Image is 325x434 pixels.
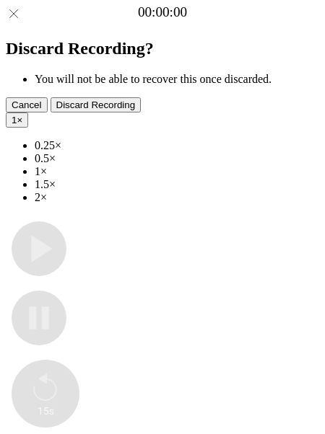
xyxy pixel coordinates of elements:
li: 2× [35,191,319,204]
li: 0.25× [35,139,319,152]
li: 0.5× [35,152,319,165]
li: 1× [35,165,319,178]
li: You will not be able to recover this once discarded. [35,73,319,86]
button: Cancel [6,97,48,112]
h2: Discard Recording? [6,39,319,58]
button: 1× [6,112,28,128]
li: 1.5× [35,178,319,191]
a: 00:00:00 [138,4,187,20]
span: 1 [12,115,17,125]
button: Discard Recording [51,97,142,112]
